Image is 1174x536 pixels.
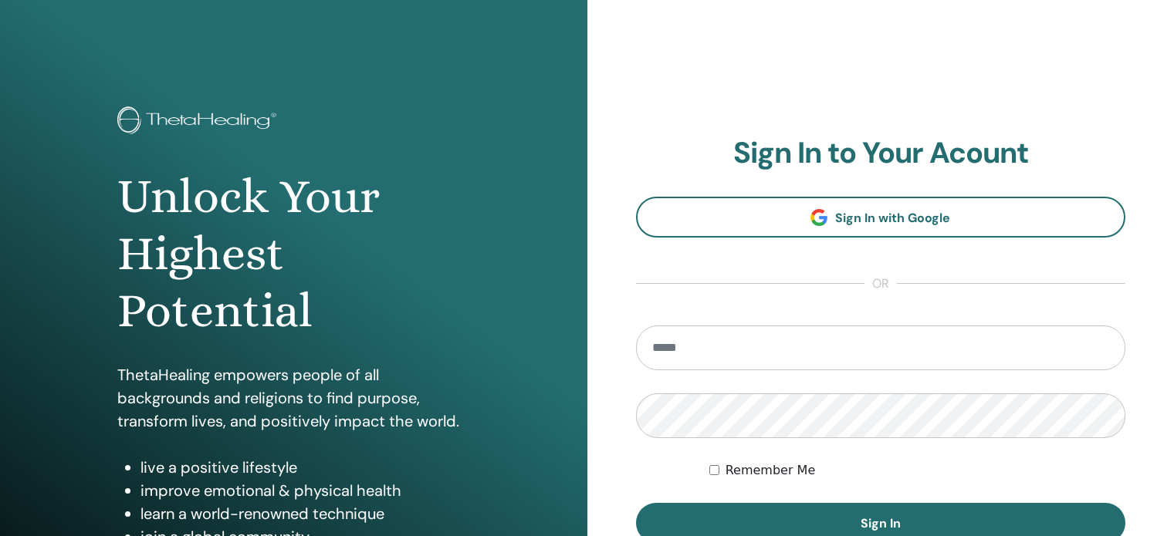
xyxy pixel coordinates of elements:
[140,456,470,479] li: live a positive lifestyle
[726,461,816,480] label: Remember Me
[835,210,950,226] span: Sign In with Google
[140,502,470,525] li: learn a world-renowned technique
[636,197,1126,238] a: Sign In with Google
[861,515,901,531] span: Sign In
[636,136,1126,171] h2: Sign In to Your Acount
[117,168,470,340] h1: Unlock Your Highest Potential
[709,461,1125,480] div: Keep me authenticated indefinitely or until I manually logout
[140,479,470,502] li: improve emotional & physical health
[864,275,897,293] span: or
[117,363,470,433] p: ThetaHealing empowers people of all backgrounds and religions to find purpose, transform lives, a...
